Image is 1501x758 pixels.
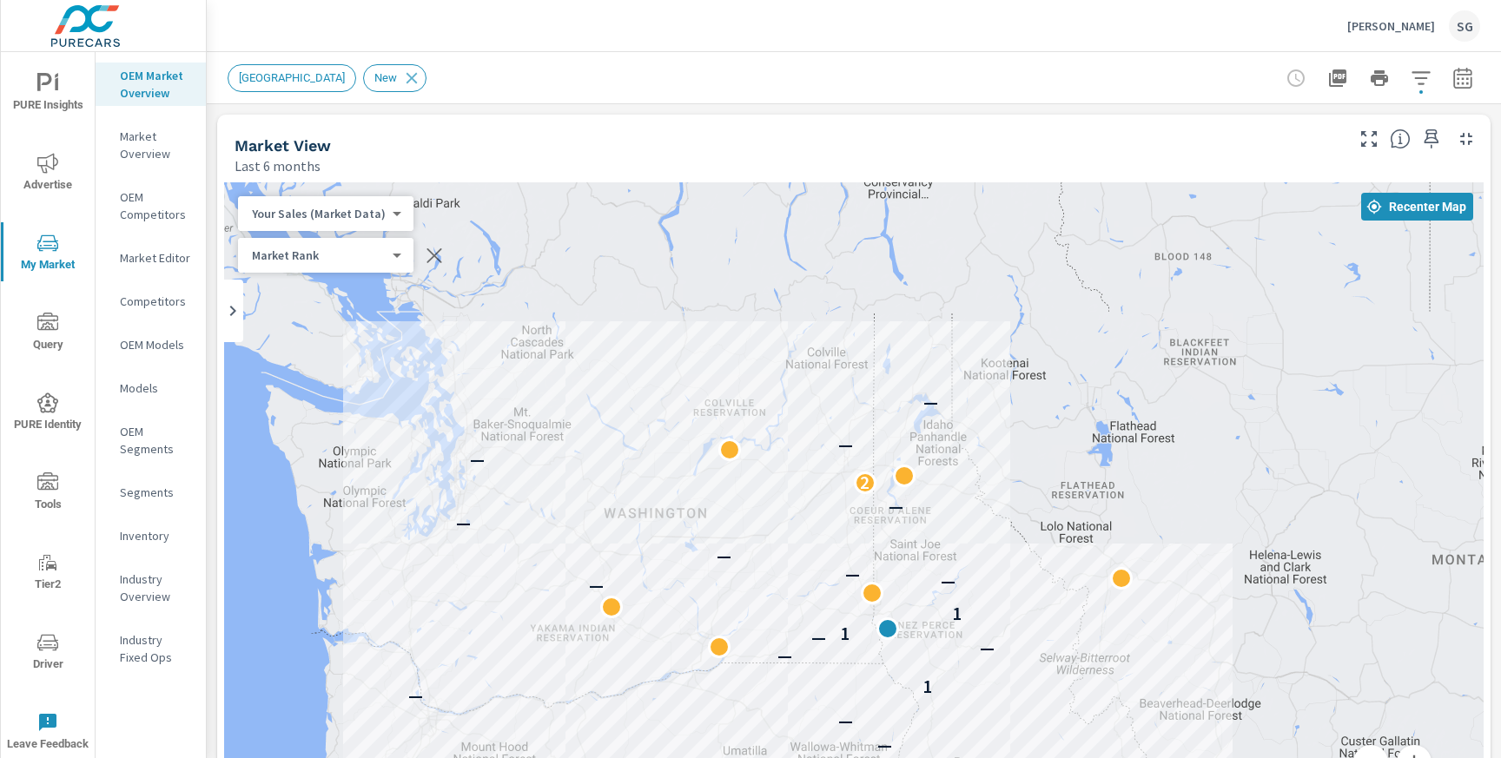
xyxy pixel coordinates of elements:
[838,435,853,456] p: —
[6,153,89,195] span: Advertise
[923,392,938,413] p: —
[120,293,192,310] p: Competitors
[6,233,89,275] span: My Market
[1368,199,1466,214] span: Recenter Map
[96,419,206,462] div: OEM Segments
[1404,61,1438,96] button: Apply Filters
[228,71,355,84] span: [GEOGRAPHIC_DATA]
[877,735,892,756] p: —
[120,379,192,397] p: Models
[96,245,206,271] div: Market Editor
[1445,61,1480,96] button: Select Date Range
[235,136,331,155] h5: Market View
[120,67,192,102] p: OEM Market Overview
[96,566,206,610] div: Industry Overview
[252,206,386,221] p: Your Sales (Market Data)
[120,128,192,162] p: Market Overview
[96,627,206,670] div: Industry Fixed Ops
[6,392,89,435] span: PURE Identity
[238,247,400,264] div: Your Sales (Market Data)
[6,73,89,115] span: PURE Insights
[96,523,206,549] div: Inventory
[1361,193,1473,221] button: Recenter Map
[120,249,192,267] p: Market Editor
[96,375,206,401] div: Models
[96,332,206,358] div: OEM Models
[363,64,426,92] div: New
[1362,61,1397,96] button: Print Report
[1355,125,1383,153] button: Make Fullscreen
[120,570,192,605] p: Industry Overview
[1418,125,1445,153] span: Save this to your personalized report
[408,686,423,707] p: —
[120,631,192,666] p: Industry Fixed Ops
[6,552,89,595] span: Tier2
[470,450,485,471] p: —
[96,63,206,106] div: OEM Market Overview
[717,546,731,567] p: —
[96,123,206,167] div: Market Overview
[860,472,870,493] p: 2
[838,711,853,732] p: —
[6,313,89,355] span: Query
[777,646,792,667] p: —
[1390,129,1411,149] span: Find the biggest opportunities in your market for your inventory. Understand by postal code where...
[235,155,321,176] p: Last 6 months
[96,288,206,314] div: Competitors
[589,576,604,597] p: —
[6,712,89,755] span: Leave Feedback
[96,479,206,505] div: Segments
[120,423,192,458] p: OEM Segments
[6,472,89,515] span: Tools
[96,184,206,227] div: OEM Competitors
[845,564,860,585] p: —
[364,71,407,84] span: New
[1452,125,1480,153] button: Minimize Widget
[1347,18,1435,34] p: [PERSON_NAME]
[811,628,826,649] p: —
[840,623,850,644] p: 1
[922,676,932,697] p: 1
[889,497,903,517] p: —
[6,632,89,675] span: Driver
[1320,61,1355,96] button: "Export Report to PDF"
[952,603,962,624] p: 1
[456,513,471,534] p: —
[252,247,386,263] p: Market Rank
[941,571,955,592] p: —
[120,336,192,353] p: OEM Models
[238,206,400,222] div: Your Sales (Market Data)
[1449,10,1480,42] div: SG
[120,484,192,501] p: Segments
[120,188,192,223] p: OEM Competitors
[120,527,192,544] p: Inventory
[980,638,995,659] p: —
